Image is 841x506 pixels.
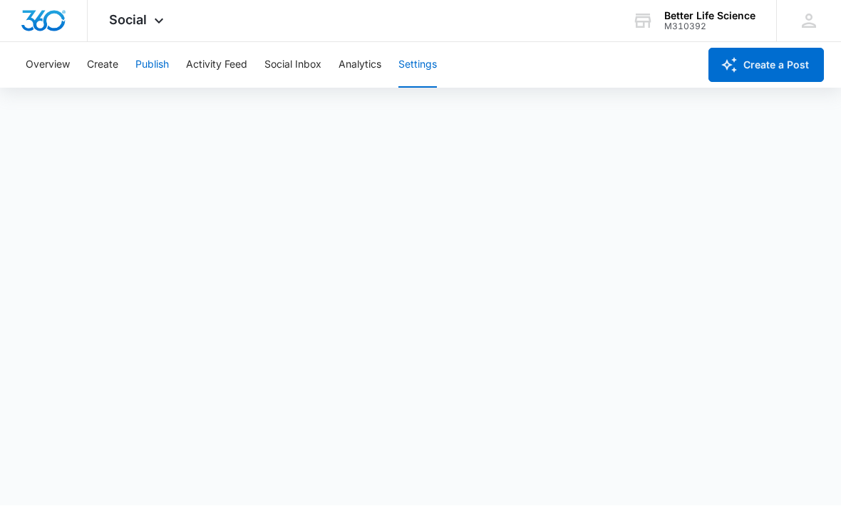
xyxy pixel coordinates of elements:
[398,43,437,88] button: Settings
[664,11,755,22] div: account name
[339,43,381,88] button: Analytics
[264,43,321,88] button: Social Inbox
[708,48,824,83] button: Create a Post
[186,43,247,88] button: Activity Feed
[26,43,70,88] button: Overview
[664,22,755,32] div: account id
[135,43,169,88] button: Publish
[87,43,118,88] button: Create
[109,13,147,28] span: Social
